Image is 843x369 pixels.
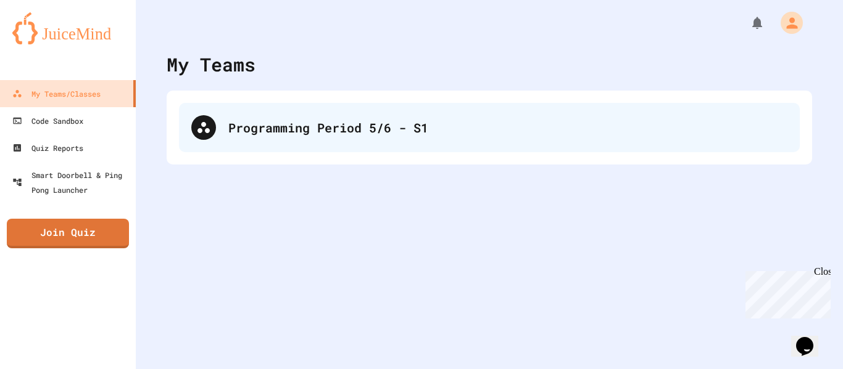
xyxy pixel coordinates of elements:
div: Programming Period 5/6 - S1 [179,103,800,152]
div: Programming Period 5/6 - S1 [228,118,787,137]
iframe: chat widget [741,266,831,318]
div: Smart Doorbell & Ping Pong Launcher [12,168,131,197]
div: My Teams/Classes [12,86,101,101]
div: Quiz Reports [12,140,83,155]
div: My Account [768,9,806,37]
img: logo-orange.svg [12,12,123,44]
div: My Teams [167,51,255,78]
div: Code Sandbox [12,113,83,128]
div: My Notifications [727,12,768,33]
div: Chat with us now!Close [5,5,85,78]
a: Join Quiz [7,219,129,248]
iframe: chat widget [791,320,831,357]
